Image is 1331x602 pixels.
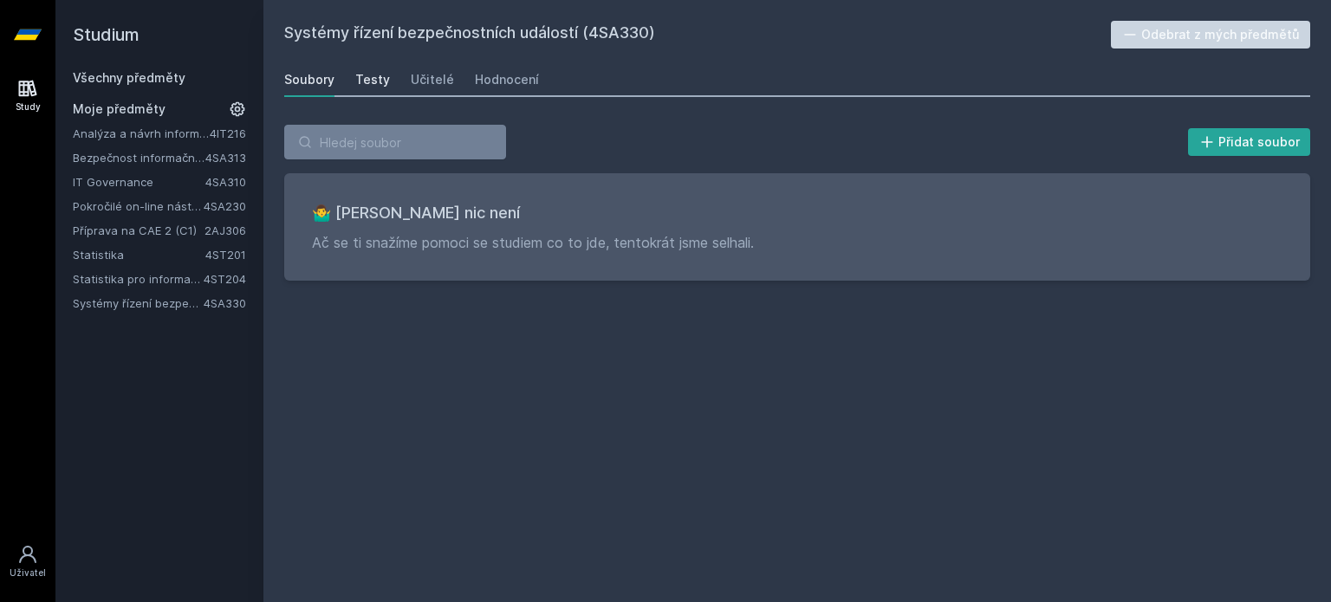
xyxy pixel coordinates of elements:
span: Moje předměty [73,100,166,118]
a: Bezpečnost informačních systémů [73,149,205,166]
a: Soubory [284,62,334,97]
a: Hodnocení [475,62,539,97]
div: Testy [355,71,390,88]
a: Příprava na CAE 2 (C1) [73,222,205,239]
a: Statistika pro informatiky [73,270,204,288]
div: Soubory [284,71,334,88]
input: Hledej soubor [284,125,506,159]
a: Pokročilé on-line nástroje pro analýzu a zpracování informací [73,197,204,215]
a: Study [3,69,52,122]
a: Analýza a návrh informačních systémů [73,125,210,142]
a: Všechny předměty [73,70,185,85]
button: Odebrat z mých předmětů [1111,21,1311,49]
a: 4SA330 [204,296,246,310]
a: Uživatel [3,535,52,588]
a: Testy [355,62,390,97]
a: 4ST204 [204,272,246,286]
a: 4SA310 [205,175,246,189]
div: Hodnocení [475,71,539,88]
a: 4SA230 [204,199,246,213]
a: Učitelé [411,62,454,97]
a: Statistika [73,246,205,263]
a: Systémy řízení bezpečnostních událostí [73,295,204,312]
div: Učitelé [411,71,454,88]
a: 4ST201 [205,248,246,262]
h3: 🤷‍♂️ [PERSON_NAME] nic není [312,201,1282,225]
a: 4SA313 [205,151,246,165]
button: Přidat soubor [1188,128,1311,156]
a: IT Governance [73,173,205,191]
h2: Systémy řízení bezpečnostních událostí (4SA330) [284,21,1111,49]
a: 4IT216 [210,126,246,140]
div: Study [16,100,41,113]
a: 2AJ306 [205,223,246,237]
div: Uživatel [10,566,46,579]
p: Ač se ti snažíme pomoci se studiem co to jde, tentokrát jsme selhali. [312,232,1282,253]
